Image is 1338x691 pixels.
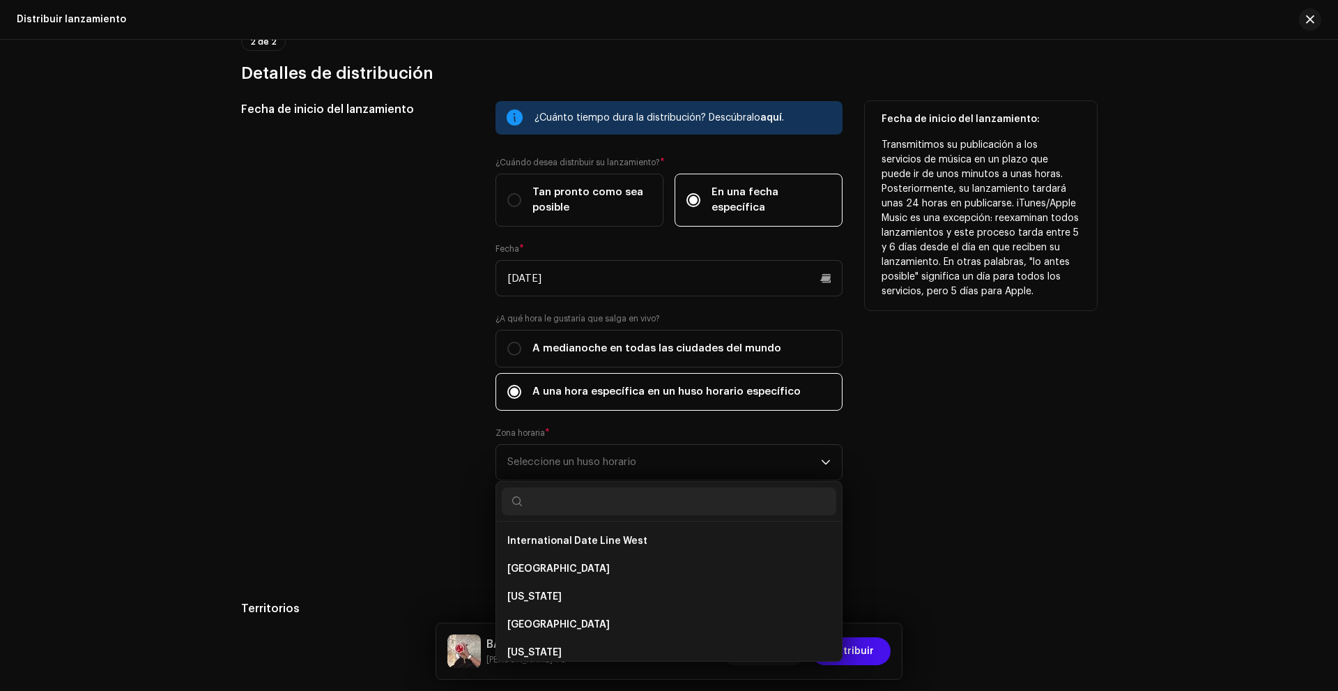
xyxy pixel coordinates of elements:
label: ¿Cuándo desea distribuir su lanzamiento? [495,157,843,168]
img: 900ddc61-f1f4-4d8f-afd6-8769d3b2ab80 [447,635,481,668]
div: dropdown trigger [821,445,831,480]
span: [US_STATE] [507,590,562,604]
li: Marquesas Islands [502,611,836,639]
button: Distribuir [811,637,891,665]
span: [GEOGRAPHIC_DATA] [507,618,610,632]
span: Seleccione un huso horario [507,445,821,480]
span: Tan pronto como sea posible [532,185,652,215]
div: Distribuir lanzamiento [17,14,126,25]
h5: Fecha de inicio del lanzamiento [241,101,473,118]
p: Fecha de inicio del lanzamiento: [882,112,1080,127]
span: International Date Line West [507,534,647,548]
h5: Territorios [241,600,473,617]
span: aquí [760,113,782,123]
label: Fecha [495,243,524,255]
span: En una fecha específica [712,185,831,215]
h3: Detalles de distribución [241,62,1097,84]
small: BAE [486,653,567,667]
span: 2 de 2 [250,38,277,46]
p: Transmitimos su publicación a los servicios de música en un plazo que puede ir de unos minutos a ... [882,138,1080,299]
label: Zona horaria [495,427,550,439]
li: Hawaii [502,583,836,611]
li: Alaska [502,639,836,667]
span: A una hora específica en un huso horario específico [532,384,801,400]
input: Seleccione una fecha [495,260,843,296]
span: [GEOGRAPHIC_DATA] [507,562,610,576]
span: Distribuir [828,637,874,665]
li: Aleutian Islands [502,555,836,583]
span: [US_STATE] [507,646,562,660]
label: ¿A qué hora le gustaría que salga en vivo? [495,313,843,324]
span: A medianoche en todas las ciudades del mundo [532,341,781,356]
div: ¿Cuánto tiempo dura la distribución? Descúbralo . [535,109,831,126]
li: International Date Line West [502,527,836,555]
h5: BAE [486,636,567,653]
